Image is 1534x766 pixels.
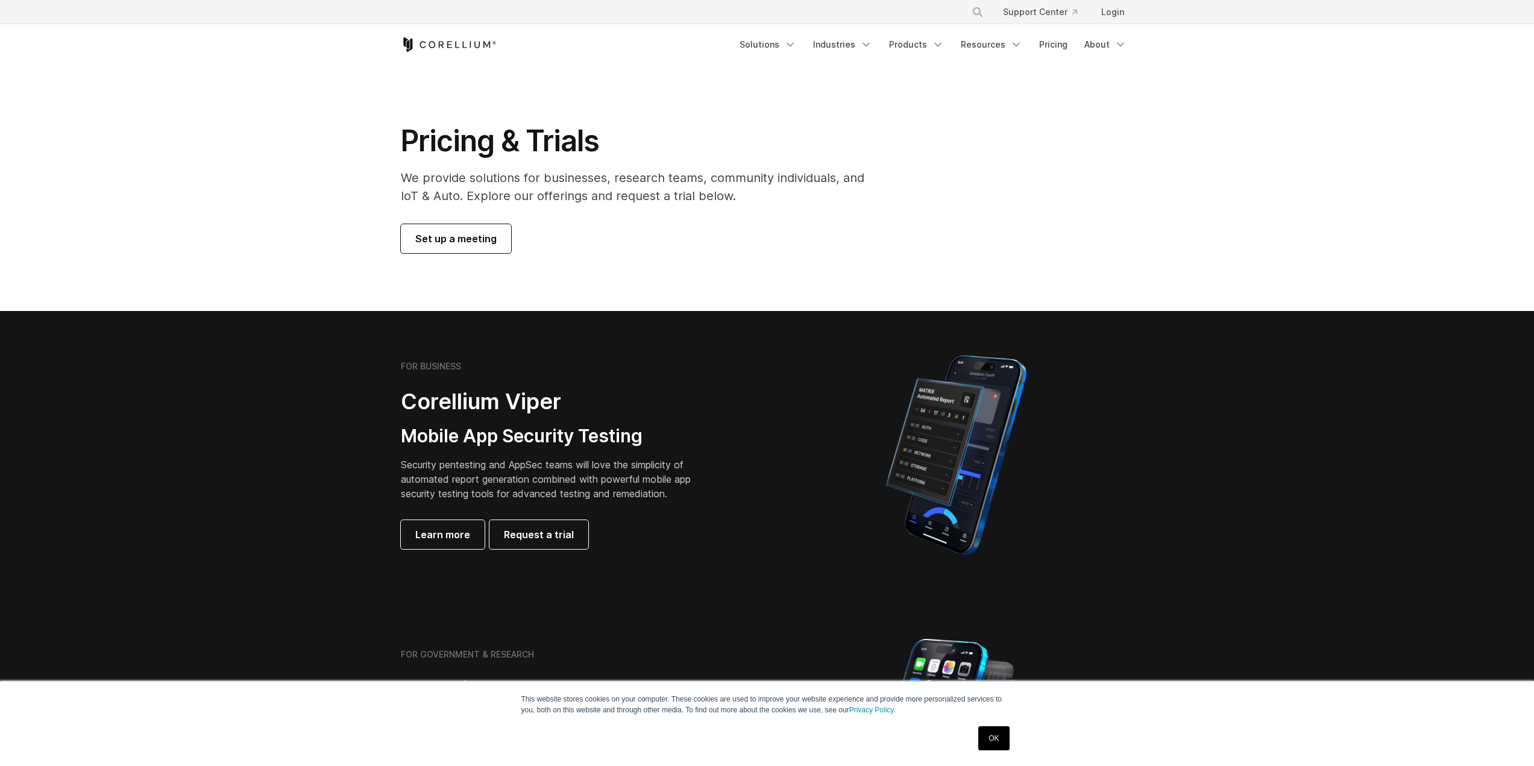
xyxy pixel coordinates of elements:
[415,527,470,542] span: Learn more
[1092,1,1134,23] a: Login
[954,34,1029,55] a: Resources
[415,231,497,246] span: Set up a meeting
[993,1,1087,23] a: Support Center
[1077,34,1134,55] a: About
[401,37,497,52] a: Corellium Home
[401,520,485,549] a: Learn more
[489,520,588,549] a: Request a trial
[732,34,803,55] a: Solutions
[401,676,738,703] h2: Corellium Falcon
[978,726,1009,750] a: OK
[504,527,574,542] span: Request a trial
[401,457,709,501] p: Security pentesting and AppSec teams will love the simplicity of automated report generation comb...
[849,706,896,714] a: Privacy Policy.
[806,34,879,55] a: Industries
[401,388,709,415] h2: Corellium Viper
[401,425,709,448] h3: Mobile App Security Testing
[882,34,951,55] a: Products
[967,1,989,23] button: Search
[401,224,511,253] a: Set up a meeting
[401,649,534,660] h6: FOR GOVERNMENT & RESEARCH
[401,169,881,205] p: We provide solutions for businesses, research teams, community individuals, and IoT & Auto. Explo...
[401,123,881,159] h1: Pricing & Trials
[1032,34,1075,55] a: Pricing
[732,34,1134,55] div: Navigation Menu
[401,361,461,372] h6: FOR BUSINESS
[957,1,1134,23] div: Navigation Menu
[866,350,1047,560] img: Corellium MATRIX automated report on iPhone showing app vulnerability test results across securit...
[521,694,1013,715] p: This website stores cookies on your computer. These cookies are used to improve your website expe...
